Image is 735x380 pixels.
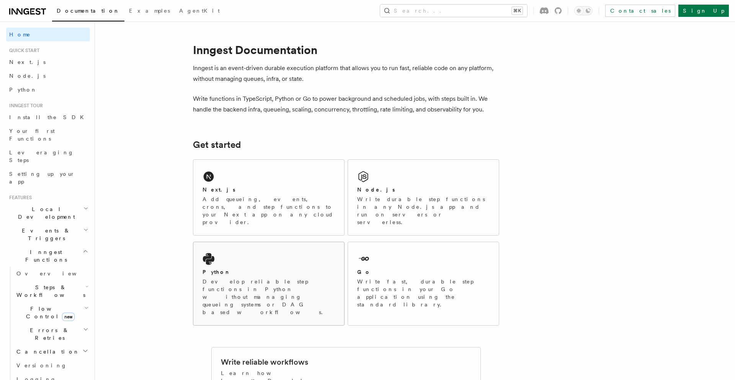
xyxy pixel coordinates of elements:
[193,43,499,57] h1: Inngest Documentation
[6,47,39,54] span: Quick start
[13,283,85,299] span: Steps & Workflows
[348,242,499,326] a: GoWrite fast, durable step functions in your Go application using the standard library.
[203,195,335,226] p: Add queueing, events, crons, and step functions to your Next app on any cloud provider.
[357,278,490,308] p: Write fast, durable step functions in your Go application using the standard library.
[13,267,90,280] a: Overview
[221,357,308,367] h2: Write reliable workflows
[6,55,90,69] a: Next.js
[357,186,395,193] h2: Node.js
[179,8,220,14] span: AgentKit
[9,31,31,38] span: Home
[6,205,83,221] span: Local Development
[9,171,75,185] span: Setting up your app
[193,63,499,84] p: Inngest is an event-driven durable execution platform that allows you to run fast, reliable code ...
[380,5,527,17] button: Search...⌘K
[6,227,83,242] span: Events & Triggers
[6,110,90,124] a: Install the SDK
[6,124,90,146] a: Your first Functions
[6,69,90,83] a: Node.js
[9,73,46,79] span: Node.js
[193,242,345,326] a: PythonDevelop reliable step functions in Python without managing queueing systems or DAG based wo...
[9,87,37,93] span: Python
[13,305,84,320] span: Flow Control
[605,5,675,17] a: Contact sales
[512,7,523,15] kbd: ⌘K
[175,2,224,21] a: AgentKit
[13,326,83,342] span: Errors & Retries
[574,6,593,15] button: Toggle dark mode
[193,139,241,150] a: Get started
[129,8,170,14] span: Examples
[16,270,95,277] span: Overview
[13,280,90,302] button: Steps & Workflows
[124,2,175,21] a: Examples
[6,83,90,97] a: Python
[52,2,124,21] a: Documentation
[6,195,32,201] span: Features
[6,167,90,188] a: Setting up your app
[357,195,490,226] p: Write durable step functions in any Node.js app and run on servers or serverless.
[203,278,335,316] p: Develop reliable step functions in Python without managing queueing systems or DAG based workflows.
[13,359,90,372] a: Versioning
[6,146,90,167] a: Leveraging Steps
[9,59,46,65] span: Next.js
[9,128,55,142] span: Your first Functions
[678,5,729,17] a: Sign Up
[203,268,231,276] h2: Python
[13,348,80,355] span: Cancellation
[9,114,88,120] span: Install the SDK
[357,268,371,276] h2: Go
[6,202,90,224] button: Local Development
[13,302,90,323] button: Flow Controlnew
[348,159,499,236] a: Node.jsWrite durable step functions in any Node.js app and run on servers or serverless.
[193,93,499,115] p: Write functions in TypeScript, Python or Go to power background and scheduled jobs, with steps bu...
[9,149,74,163] span: Leveraging Steps
[6,248,83,264] span: Inngest Functions
[16,362,67,369] span: Versioning
[6,245,90,267] button: Inngest Functions
[13,345,90,359] button: Cancellation
[62,313,75,321] span: new
[6,28,90,41] a: Home
[6,224,90,245] button: Events & Triggers
[57,8,120,14] span: Documentation
[193,159,345,236] a: Next.jsAdd queueing, events, crons, and step functions to your Next app on any cloud provider.
[6,103,43,109] span: Inngest tour
[13,323,90,345] button: Errors & Retries
[203,186,235,193] h2: Next.js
